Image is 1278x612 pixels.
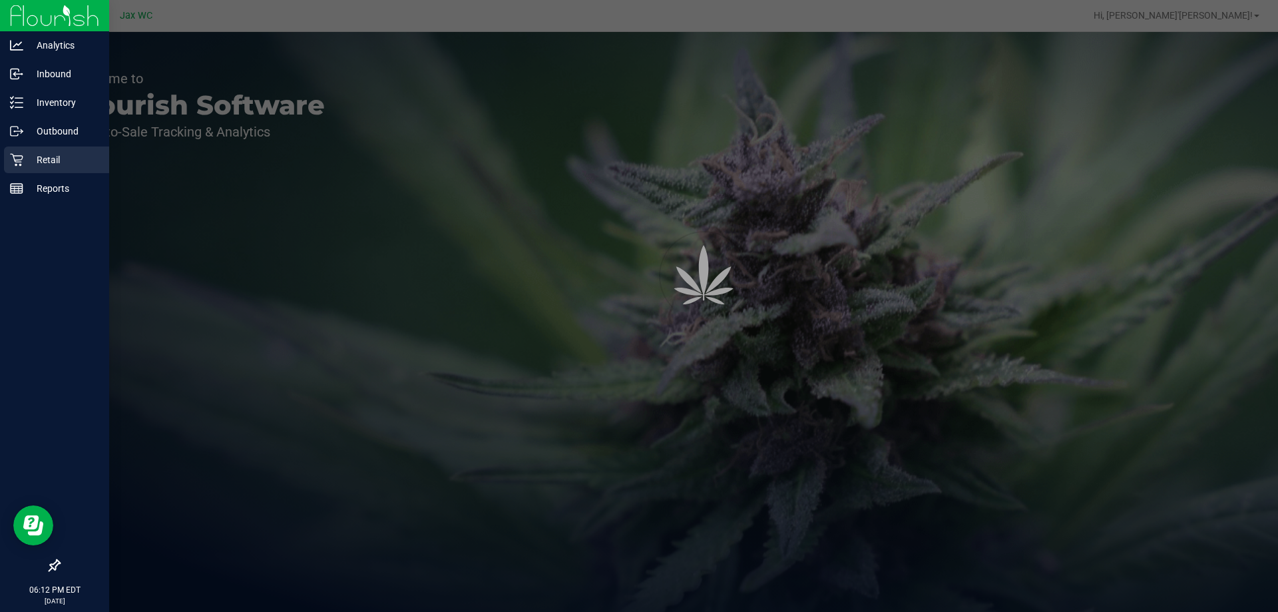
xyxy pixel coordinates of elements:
[6,584,103,596] p: 06:12 PM EDT
[23,123,103,139] p: Outbound
[6,596,103,606] p: [DATE]
[10,96,23,109] inline-svg: Inventory
[13,505,53,545] iframe: Resource center
[10,67,23,81] inline-svg: Inbound
[23,66,103,82] p: Inbound
[10,125,23,138] inline-svg: Outbound
[23,152,103,168] p: Retail
[10,39,23,52] inline-svg: Analytics
[10,153,23,166] inline-svg: Retail
[23,180,103,196] p: Reports
[10,182,23,195] inline-svg: Reports
[23,37,103,53] p: Analytics
[23,95,103,111] p: Inventory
